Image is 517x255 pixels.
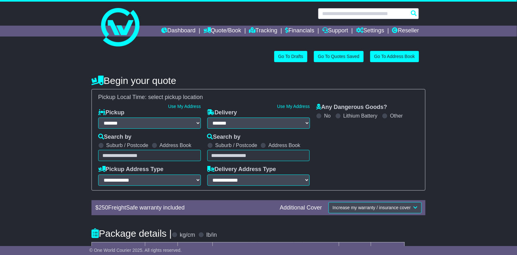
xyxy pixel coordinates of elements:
a: Quote/Book [203,26,241,37]
div: $ FreightSafe warranty included [92,204,277,211]
h4: Begin your quote [91,75,426,86]
span: © One World Courier 2025. All rights reserved. [89,248,182,253]
div: Pickup Local Time: [95,94,422,101]
label: Delivery Address Type [207,166,276,173]
label: Delivery [207,109,237,116]
label: Any Dangerous Goods? [316,104,387,111]
label: Suburb / Postcode [215,142,258,148]
label: Other [390,113,403,119]
label: Pickup [98,109,124,116]
a: Financials [285,26,314,37]
a: Go To Drafts [274,51,307,62]
span: 250 [99,204,108,211]
a: Reseller [392,26,419,37]
label: lb/in [206,232,217,239]
a: Go To Quotes Saved [314,51,364,62]
label: No [324,113,330,119]
h4: Package details | [91,228,172,239]
a: Use My Address [168,104,201,109]
a: Go To Address Book [370,51,419,62]
span: Increase my warranty / insurance cover [333,205,411,210]
label: Address Book [268,142,300,148]
label: Search by [207,134,241,141]
label: Suburb / Postcode [106,142,148,148]
div: Additional Cover [277,204,325,211]
label: kg/cm [180,232,195,239]
span: select pickup location [148,94,203,100]
a: Settings [356,26,384,37]
a: Support [322,26,348,37]
a: Dashboard [161,26,195,37]
a: Tracking [249,26,277,37]
label: Lithium Battery [343,113,378,119]
button: Increase my warranty / insurance cover [329,202,422,213]
a: Use My Address [277,104,310,109]
label: Address Book [160,142,192,148]
label: Pickup Address Type [98,166,163,173]
label: Search by [98,134,131,141]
